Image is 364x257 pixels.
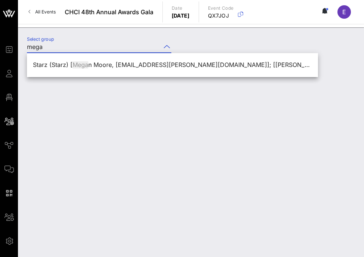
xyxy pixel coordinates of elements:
[65,7,153,16] span: CHCI 48th Annual Awards Gala
[172,12,190,19] p: [DATE]
[337,5,351,19] div: E
[27,36,54,42] label: Select group
[73,61,88,68] span: Mega
[33,61,312,68] div: Starz (Starz) [ n Moore, [EMAIL_ADDRESS][PERSON_NAME][DOMAIN_NAME]]; [[PERSON_NAME], [EMAIL_ADDRE...
[342,8,346,16] span: E
[208,4,234,12] p: Event Code
[35,9,56,15] span: All Events
[24,6,60,18] a: All Events
[208,12,234,19] p: QX7JOJ
[172,4,190,12] p: Date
